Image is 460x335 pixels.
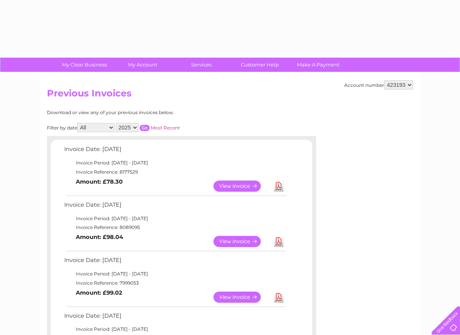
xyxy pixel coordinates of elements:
[228,58,292,72] a: Customer Help
[62,269,287,279] td: Invoice Period: [DATE] - [DATE]
[213,181,270,192] a: View
[62,279,287,288] td: Invoice Reference: 7999053
[47,123,249,132] div: Filter by date
[62,325,287,334] td: Invoice Period: [DATE] - [DATE]
[62,214,287,223] td: Invoice Period: [DATE] - [DATE]
[62,255,287,269] td: Invoice Date: [DATE]
[111,58,175,72] a: My Account
[62,158,287,167] td: Invoice Period: [DATE] - [DATE]
[287,58,350,72] a: Make A Payment
[76,178,123,185] b: Amount: £78.30
[274,181,283,192] a: Download
[213,236,270,247] a: View
[62,200,287,214] td: Invoice Date: [DATE]
[47,110,249,115] div: Download or view any of your previous invoices below.
[274,236,283,247] a: Download
[62,223,287,232] td: Invoice Reference: 8089095
[76,234,123,240] b: Amount: £98.04
[53,58,116,72] a: My Clear Business
[62,167,287,177] td: Invoice Reference: 8177529
[62,144,287,158] td: Invoice Date: [DATE]
[274,292,283,303] a: Download
[76,289,122,296] b: Amount: £99.02
[151,125,180,131] a: Most Recent
[213,292,270,303] a: View
[170,58,233,72] a: Services
[62,311,287,325] td: Invoice Date: [DATE]
[344,80,413,90] div: Account number
[47,88,413,103] h2: Previous Invoices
